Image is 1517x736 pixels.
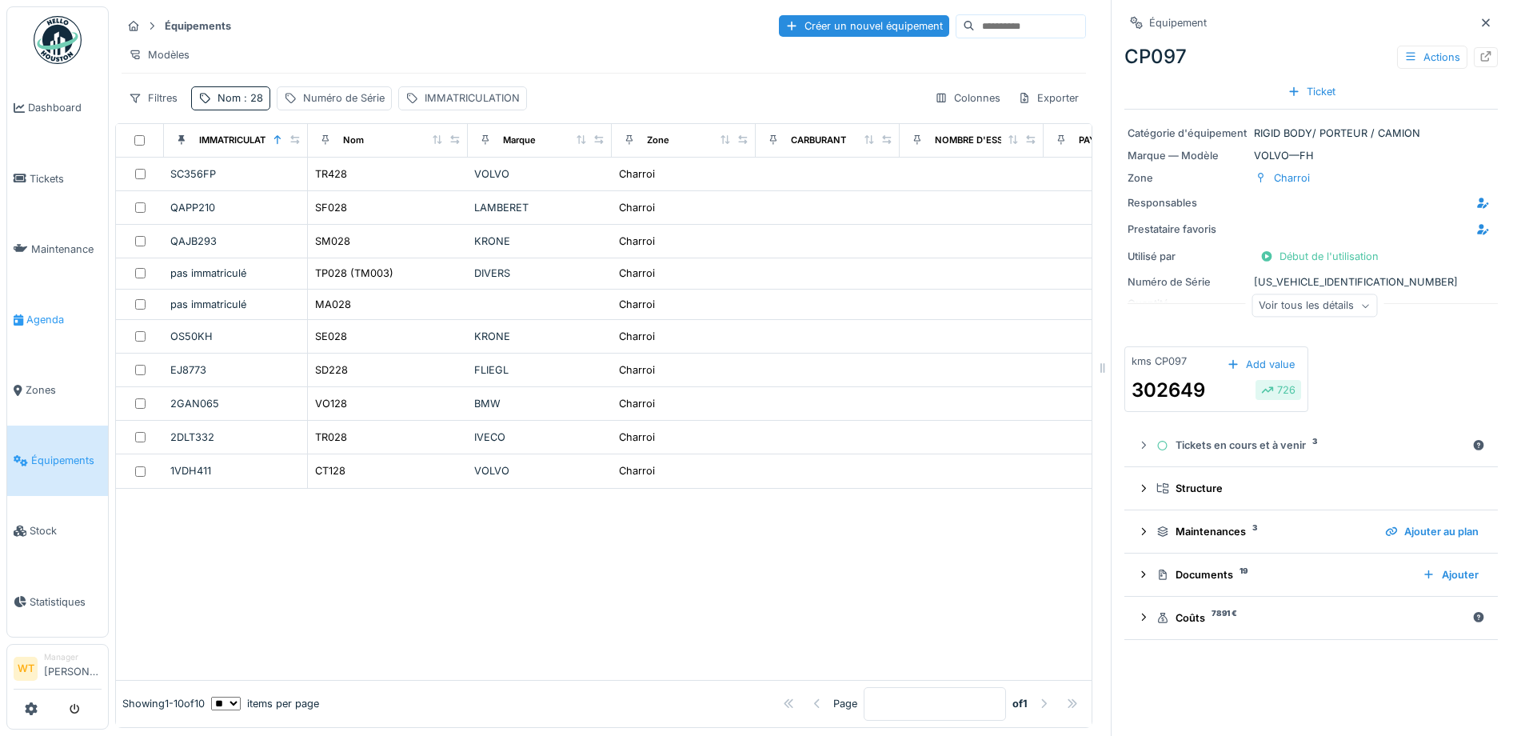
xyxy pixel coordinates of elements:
[34,16,82,64] img: Badge_color-CXgf-gQk.svg
[1281,81,1342,102] div: Ticket
[315,362,348,378] div: SD228
[30,171,102,186] span: Tickets
[474,463,605,478] div: VOLVO
[170,297,301,312] div: pas immatriculé
[122,43,197,66] div: Modèles
[158,18,238,34] strong: Équipements
[503,134,536,147] div: Marque
[211,696,319,711] div: items per page
[28,100,102,115] span: Dashboard
[619,430,655,445] div: Charroi
[7,426,108,496] a: Équipements
[474,430,605,445] div: IVECO
[935,134,1017,147] div: NOMBRE D'ESSIEU
[791,134,846,147] div: CARBURANT
[26,382,102,398] span: Zones
[315,166,347,182] div: TR428
[619,396,655,411] div: Charroi
[1131,474,1491,503] summary: Structure
[1156,567,1410,582] div: Documents
[1156,524,1372,539] div: Maintenances
[7,284,108,354] a: Agenda
[1156,438,1466,453] div: Tickets en cours et à venir
[315,297,351,312] div: MA028
[1011,86,1086,110] div: Exporter
[647,134,669,147] div: Zone
[1012,696,1028,711] strong: of 1
[619,463,655,478] div: Charroi
[474,234,605,249] div: KRONE
[474,329,605,344] div: KRONE
[7,73,108,143] a: Dashboard
[1132,354,1187,369] div: kms CP097
[303,90,385,106] div: Numéro de Série
[122,86,185,110] div: Filtres
[170,430,301,445] div: 2DLT332
[315,266,393,281] div: TP028 (TM003)
[1416,564,1485,586] div: Ajouter
[619,200,655,215] div: Charroi
[1128,222,1248,237] div: Prestataire favoris
[1131,560,1491,590] summary: Documents19Ajouter
[315,463,345,478] div: CT128
[1156,481,1479,496] div: Structure
[170,166,301,182] div: SC356FP
[170,396,301,411] div: 2GAN065
[1079,134,1101,147] div: PAYS
[315,200,347,215] div: SF028
[1156,610,1466,626] div: Coûts
[474,200,605,215] div: LAMBERET
[1131,603,1491,633] summary: Coûts7891 €
[315,234,350,249] div: SM028
[425,90,520,106] div: IMMATRICULATION
[44,651,102,686] li: [PERSON_NAME]
[218,90,263,106] div: Nom
[30,594,102,610] span: Statistiques
[1254,246,1385,267] div: Début de l'utilisation
[1252,294,1377,318] div: Voir tous les détails
[1128,195,1248,210] div: Responsables
[474,362,605,378] div: FLIEGL
[833,696,857,711] div: Page
[1379,521,1485,542] div: Ajouter au plan
[14,651,102,690] a: WT Manager[PERSON_NAME]
[1131,517,1491,546] summary: Maintenances3Ajouter au plan
[315,430,347,445] div: TR028
[170,362,301,378] div: EJ8773
[241,92,263,104] span: : 28
[1131,431,1491,461] summary: Tickets en cours et à venir3
[315,396,347,411] div: VO128
[14,657,38,681] li: WT
[619,266,655,281] div: Charroi
[1128,148,1495,163] div: VOLVO — FH
[1128,170,1248,186] div: Zone
[1128,126,1248,141] div: Catégorie d'équipement
[7,214,108,284] a: Maintenance
[1397,46,1467,69] div: Actions
[31,453,102,468] span: Équipements
[170,234,301,249] div: QAJB293
[170,329,301,344] div: OS50KH
[1128,274,1248,290] div: Numéro de Série
[1124,42,1498,71] div: CP097
[170,463,301,478] div: 1VDH411
[474,396,605,411] div: BMW
[1128,126,1495,141] div: RIGID BODY/ PORTEUR / CAMION
[619,234,655,249] div: Charroi
[7,143,108,214] a: Tickets
[619,166,655,182] div: Charroi
[7,355,108,426] a: Zones
[1128,274,1495,290] div: [US_VEHICLE_IDENTIFICATION_NUMBER]
[30,523,102,538] span: Stock
[170,266,301,281] div: pas immatriculé
[619,297,655,312] div: Charroi
[1220,354,1301,375] div: Add value
[315,329,347,344] div: SE028
[7,566,108,637] a: Statistiques
[619,362,655,378] div: Charroi
[26,312,102,327] span: Agenda
[1274,170,1310,186] div: Charroi
[31,242,102,257] span: Maintenance
[474,166,605,182] div: VOLVO
[1132,376,1205,405] div: 302649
